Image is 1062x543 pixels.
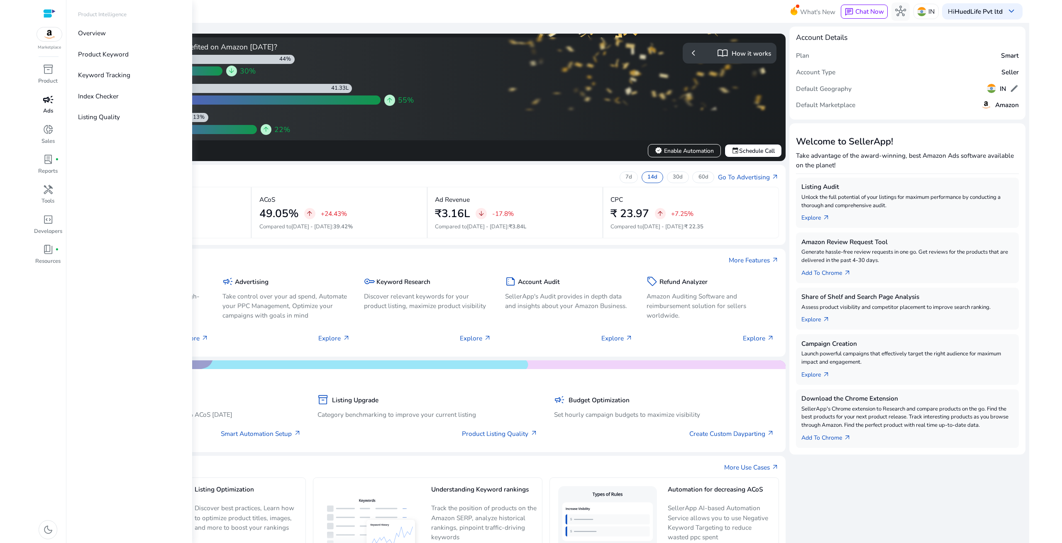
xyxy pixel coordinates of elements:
span: arrow_outward [294,430,301,437]
span: arrow_upward [306,210,313,218]
span: arrow_upward [262,126,270,133]
h5: Amazon Review Request Tool [801,238,1013,246]
img: in.svg [987,84,996,93]
p: Compared to : [259,223,419,231]
h2: ₹ 23.97 [610,207,649,220]
span: key [364,276,375,287]
p: Explore [460,333,491,343]
a: book_4fiber_manual_recordResources [33,242,63,272]
span: handyman [43,184,54,195]
h5: Listing Upgrade [332,396,378,404]
p: +7.25% [671,210,693,217]
p: -17.8% [492,210,514,217]
a: Smart Automation Setup [221,429,301,438]
span: inventory_2 [43,64,54,75]
span: verified [655,147,662,154]
a: Add To Chrome [801,265,859,278]
span: import_contacts [717,48,728,59]
a: handymanTools [33,182,63,212]
span: chat [845,7,854,17]
p: SellerApp's Chrome extension to Research and compare products on the go. Find the best products f... [801,405,1013,430]
p: Compared to : [610,223,771,231]
p: Hi [948,8,1003,15]
span: arrow_outward [771,257,779,264]
a: lab_profilefiber_manual_recordReports [33,152,63,182]
span: donut_small [43,124,54,135]
a: More Use Casesarrow_outward [724,462,779,472]
h5: Automation for decreasing ACoS [668,486,774,500]
p: Launch powerful campaigns that effectively target the right audience for maximum impact and engag... [801,350,1013,367]
p: Set hourly campaign budgets to maximize visibility [554,410,774,419]
p: Explore [743,333,774,343]
span: code_blocks [43,214,54,225]
span: arrow_upward [386,97,393,104]
span: arrow_outward [343,335,350,342]
p: Compared to : [435,223,595,231]
img: amazon.svg [37,27,62,41]
h5: Campaign Creation [801,340,1013,347]
div: 41.33L [331,85,352,92]
p: IN [928,4,935,19]
span: 55% [398,95,414,105]
p: Take control over your ad spend, Automate your PPC Management, Optimize your campaigns with goals... [222,291,350,320]
p: Developers [34,227,62,236]
span: Enable Automation [655,147,714,155]
span: [DATE] - [DATE] [291,223,332,230]
span: fiber_manual_record [55,158,59,161]
h5: Seller [1001,68,1019,76]
p: CPC [610,195,623,204]
p: Ad Revenue [435,195,470,204]
p: +24.43% [321,210,347,217]
span: arrow_outward [201,335,209,342]
h5: Share of Shelf and Search Page Analysis [801,293,1013,301]
span: arrow_outward [767,430,774,437]
h5: Account Type [796,68,835,76]
h4: How Smart Automation users benefited on Amazon [DATE]? [79,43,424,51]
span: arrow_upward [657,210,664,218]
span: What's New [800,5,835,19]
h5: Budget Optimization [569,396,630,404]
p: Explore [177,333,209,343]
p: Marketplace [38,44,61,51]
span: ₹ 22.35 [684,223,703,230]
span: sell [647,276,657,287]
a: Product Listing Quality [462,429,537,438]
span: fiber_manual_record [55,248,59,252]
span: summarize [505,276,516,287]
p: SellerApp AI-based Automation Service allows you to use Negative Keyword Targeting to reduce wast... [668,503,774,541]
button: hub [891,2,910,21]
h5: Advertising [235,278,269,286]
p: Product [38,77,58,86]
a: inventory_2Product [33,62,63,92]
h2: 49.05% [259,207,299,220]
span: arrow_outward [823,371,830,379]
a: donut_smallSales [33,122,63,152]
div: 13% [193,114,208,121]
span: lab_profile [43,154,54,165]
span: edit [1010,84,1019,93]
h5: Default Marketplace [796,101,855,109]
h5: Amazon [995,101,1019,109]
a: code_blocksDevelopers [33,213,63,242]
p: 14d [647,174,657,181]
h5: Keyword Research [376,278,430,286]
h5: Account Audit [518,278,560,286]
span: arrow_outward [771,464,779,471]
a: Explorearrow_outward [801,311,837,324]
h2: ₹3.16L [435,207,470,220]
button: eventSchedule Call [725,144,782,157]
span: arrow_outward [530,430,538,437]
span: 30% [240,66,256,76]
span: arrow_outward [823,316,830,323]
span: [DATE] - [DATE] [467,223,508,230]
p: Track the position of products on the Amazon SERP, analyze historical rankings, pinpoint traffic-... [431,503,537,541]
span: arrow_outward [767,335,774,342]
h5: Plan [796,52,809,59]
span: Chat Now [855,7,884,16]
span: campaign [43,94,54,105]
span: inventory_2 [317,394,328,405]
p: Explore [318,333,350,343]
span: arrow_downward [228,67,235,75]
p: Overview [78,28,106,38]
h5: Download the Chrome Extension [801,395,1013,402]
